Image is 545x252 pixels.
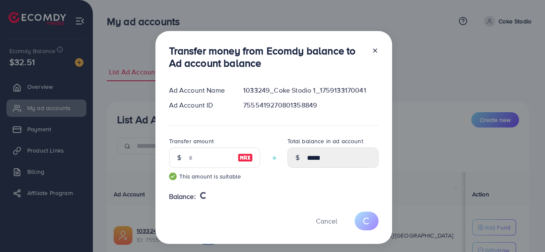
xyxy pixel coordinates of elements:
div: 1033249_Coke Stodio 1_1759133170041 [236,85,385,95]
h3: Transfer money from Ecomdy balance to Ad account balance [169,45,365,69]
label: Total balance in ad account [287,137,363,145]
span: Cancel [316,216,337,226]
div: 7555419270801358849 [236,100,385,110]
div: Ad Account ID [162,100,237,110]
span: Balance: [169,192,196,201]
button: Cancel [305,212,348,230]
img: image [238,153,253,163]
small: This amount is suitable [169,172,260,181]
label: Transfer amount [169,137,214,145]
img: guide [169,173,177,180]
div: Ad Account Name [162,85,237,95]
iframe: Chat [509,214,539,246]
